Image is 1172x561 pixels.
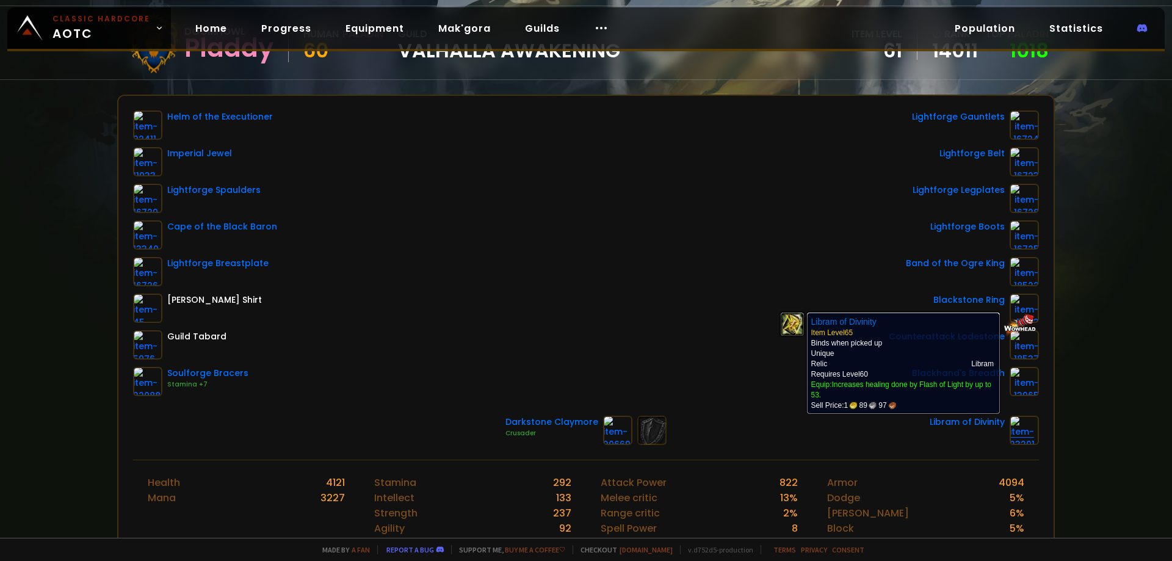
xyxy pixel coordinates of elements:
div: Soulforge Bracers [167,367,248,380]
b: Libram of Divinity [811,317,877,327]
a: Equipment [336,16,414,41]
div: Dodge [827,490,860,505]
img: item-13340 [133,220,162,250]
div: 8 [792,521,798,536]
div: Agility [374,521,405,536]
span: AOTC [52,13,150,43]
img: item-16726 [133,257,162,286]
div: Armor [827,475,858,490]
a: Buy me a coffee [505,545,565,554]
div: Mana [148,490,176,505]
img: item-16725 [1010,220,1039,250]
a: Guilds [515,16,570,41]
img: item-18537 [1010,330,1039,360]
div: Sell Price: [811,400,995,411]
a: Statistics [1040,16,1113,41]
a: 14011 [932,42,978,60]
div: Helm of the Executioner [167,110,273,123]
div: Spell Power [601,521,657,536]
a: Consent [832,545,864,554]
span: Item Level 65 [811,328,853,337]
a: Population [945,16,1025,41]
img: item-16729 [133,184,162,213]
img: item-11933 [133,147,162,176]
span: Support me, [451,545,565,554]
div: Range critic [601,505,660,521]
div: Band of the Ogre King [906,257,1005,270]
div: Spirit [374,536,400,551]
td: Requires Level 60 [811,369,995,411]
a: Increases healing done by Flash of Light by up to 53. [811,380,992,399]
div: 3227 [320,490,345,505]
div: 4121 [326,475,345,490]
div: guild [398,26,620,60]
div: Health [148,475,180,490]
div: Imperial Jewel [167,147,232,160]
div: 132 [556,536,571,551]
img: item-17713 [1010,294,1039,323]
div: 5 % [1010,521,1024,536]
div: Stamina +7 [167,380,248,389]
div: Darkstone Claymore [505,416,598,429]
div: Spell critic [601,536,652,551]
span: 89 [859,400,877,411]
div: Libram of Divinity [930,416,1005,429]
a: Terms [773,545,796,554]
div: Attack Power [601,475,667,490]
div: Lightforge Gauntlets [912,110,1005,123]
div: 4094 [999,475,1024,490]
img: item-18522 [1010,257,1039,286]
span: Checkout [573,545,673,554]
span: Equip: [811,380,992,399]
img: item-22411 [133,110,162,140]
div: 2 % [783,505,798,521]
img: item-45 [133,294,162,323]
a: Privacy [801,545,827,554]
div: Block [827,521,854,536]
span: 1 [844,400,858,411]
div: Cape of the Black Baron [167,220,277,233]
div: Lightforge Spaulders [167,184,261,197]
img: item-23201 [1010,416,1039,445]
small: Classic Hardcore [52,13,150,24]
img: item-16728 [1010,184,1039,213]
td: Relic [811,359,855,369]
div: 292 [553,475,571,490]
span: 97 [878,400,895,411]
div: Stamina [374,475,416,490]
a: Home [186,16,237,41]
div: Pladdy [184,39,273,57]
div: Intellect [374,490,414,505]
td: Binds when picked up Unique [811,316,995,369]
img: item-22088 [133,367,162,396]
div: Guild Tabard [167,330,226,343]
div: Strength [374,505,418,521]
span: v. d752d5 - production [680,545,753,554]
div: [PERSON_NAME] [827,505,909,521]
div: Lightforge Boots [930,220,1005,233]
img: item-13965 [1010,367,1039,396]
span: Valhalla Awakening [398,42,620,60]
span: Libram [971,360,994,368]
img: item-20669 [603,416,632,445]
div: 237 [553,505,571,521]
div: Lightforge Legplates [913,184,1005,197]
div: 6 % [783,536,798,551]
div: [PERSON_NAME] Shirt [167,294,262,306]
div: Lightforge Breastplate [167,257,269,270]
a: a fan [352,545,370,554]
div: 133 [556,490,571,505]
div: Blackstone Ring [933,294,1005,306]
div: 13 % [780,490,798,505]
img: item-16724 [1010,110,1039,140]
div: 822 [780,475,798,490]
div: Melee critic [601,490,657,505]
div: Crusader [505,429,598,438]
a: [DOMAIN_NAME] [620,545,673,554]
div: 6 % [1010,505,1024,521]
a: Classic HardcoreAOTC [7,7,171,49]
img: item-16723 [1010,147,1039,176]
a: Mak'gora [429,16,501,41]
div: 92 [559,521,571,536]
div: Lightforge Belt [939,147,1005,160]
